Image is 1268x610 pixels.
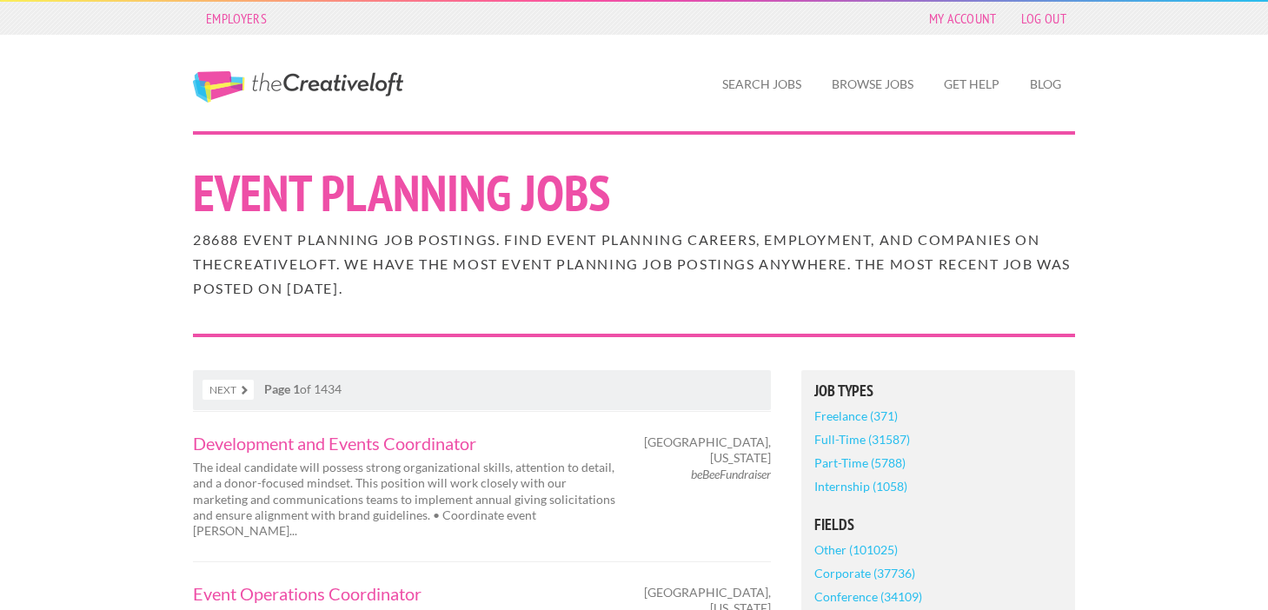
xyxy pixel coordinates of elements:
[814,585,922,608] a: Conference (34109)
[193,434,619,452] a: Development and Events Coordinator
[814,404,898,428] a: Freelance (371)
[814,474,907,498] a: Internship (1058)
[197,6,276,30] a: Employers
[814,428,910,451] a: Full-Time (31587)
[708,64,815,104] a: Search Jobs
[193,71,403,103] a: The Creative Loft
[193,228,1075,301] h2: 28688 Event Planning job postings. Find Event Planning careers, employment, and companies on theC...
[644,434,771,466] span: [GEOGRAPHIC_DATA], [US_STATE]
[193,460,619,539] p: The ideal candidate will possess strong organizational skills, attention to detail, and a donor-f...
[814,517,1062,533] h5: Fields
[193,585,619,602] a: Event Operations Coordinator
[202,380,254,400] a: Next
[930,64,1013,104] a: Get Help
[193,370,771,410] nav: of 1434
[691,467,771,481] em: beBeeFundraiser
[920,6,1006,30] a: My Account
[193,168,1075,218] h1: Event Planning Jobs
[1012,6,1075,30] a: Log Out
[1016,64,1075,104] a: Blog
[814,538,898,561] a: Other (101025)
[264,381,300,396] strong: Page 1
[814,383,1062,399] h5: Job Types
[814,451,906,474] a: Part-Time (5788)
[818,64,927,104] a: Browse Jobs
[814,561,915,585] a: Corporate (37736)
